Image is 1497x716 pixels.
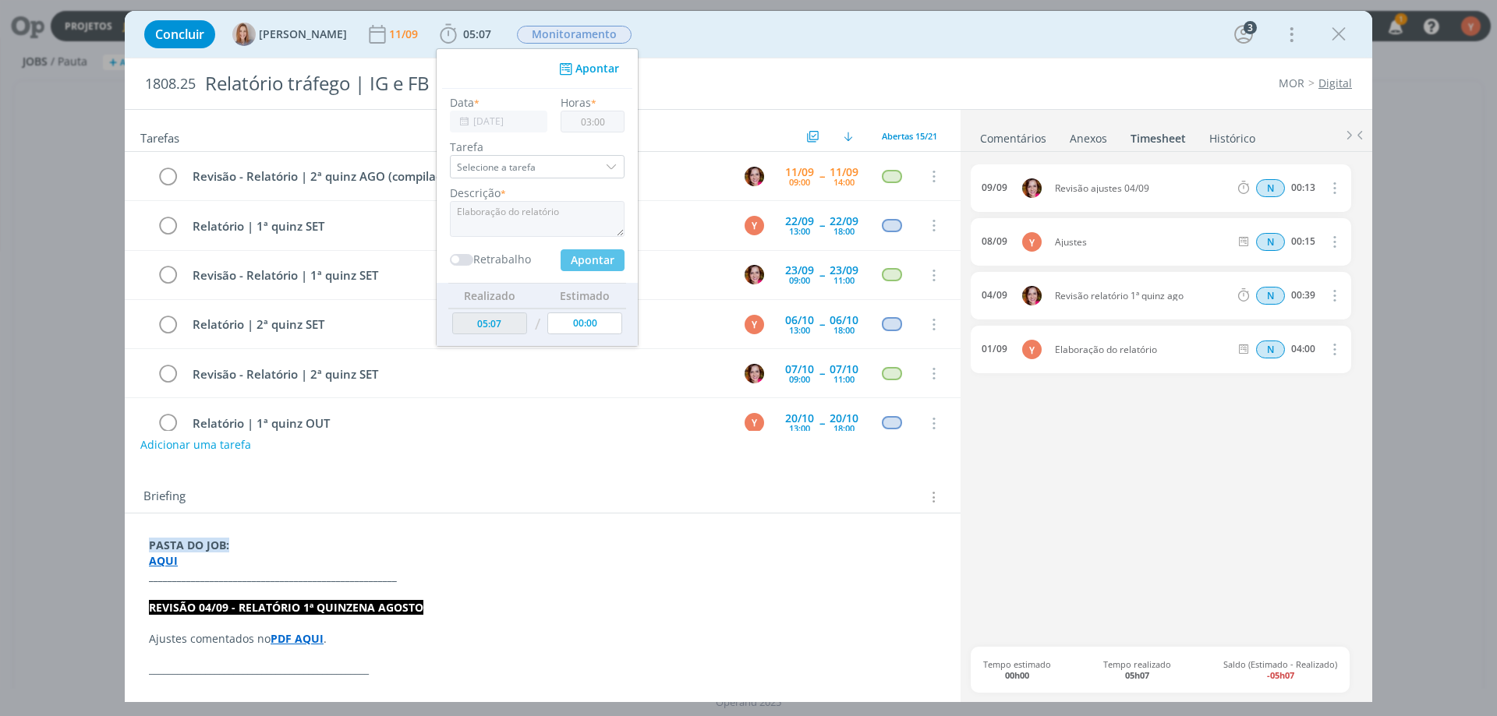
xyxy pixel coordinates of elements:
div: 11/09 [830,167,858,178]
div: 22/09 [830,216,858,227]
button: B [742,263,766,287]
span: Revisão ajustes 04/09 [1049,184,1235,193]
div: Relatório tráfego | IG e FB [199,65,843,103]
div: 18:00 [833,424,855,432]
div: Y [1022,340,1042,359]
div: 13:00 [789,326,810,334]
div: dialog [125,11,1372,702]
strong: REVISÃO 04/09 - RELATÓRIO 1ª QUINZENA AGOSTO [149,600,423,615]
span: 1808.25 [145,76,196,93]
div: Horas normais [1256,287,1285,305]
input: Data [450,111,547,132]
img: B [745,167,764,186]
div: 00:39 [1291,290,1315,301]
div: 07/10 [785,364,814,375]
span: -- [819,220,824,231]
button: Adicionar uma tarefa [140,431,252,459]
a: Histórico [1209,124,1256,146]
span: -- [819,171,824,182]
th: Estimado [543,283,626,308]
b: 05h07 [1125,669,1149,681]
div: Revisão - Relatório | 1ª quinz SET [186,266,730,285]
span: Briefing [143,487,186,507]
span: N [1256,233,1285,251]
button: Y [742,312,766,336]
span: Monitoramento [517,26,632,44]
strong: PASTA DO JOB: [149,538,229,552]
span: Elaboração do relatório [1049,345,1235,354]
a: AQUI [149,553,178,568]
div: Revisão - Relatório | 2ª quinz SET [186,365,730,384]
p: _______________________________________________ [149,661,936,677]
span: N [1256,287,1285,305]
a: Digital [1318,76,1352,90]
div: Y [1022,232,1042,252]
label: Tarefa [450,139,625,155]
button: Concluir [144,20,215,48]
img: B [1022,178,1042,198]
span: Saldo (Estimado - Realizado) [1223,659,1337,679]
span: N [1256,179,1285,197]
a: PDF AQUI [271,631,324,646]
label: Data [450,94,474,111]
label: Retrabalho [473,251,531,267]
img: A [232,23,256,46]
img: B [745,265,764,284]
div: Horas normais [1256,179,1285,197]
div: 11/09 [389,29,421,40]
div: 09:00 [789,276,810,284]
div: Relatório | 2ª quinz SET [186,315,730,334]
span: -- [819,319,824,330]
div: 3 [1244,21,1257,34]
span: Concluir [155,28,204,41]
ul: 05:07 [436,48,639,347]
span: 05:07 [463,26,491,41]
button: Apontar [555,61,620,77]
a: Comentários [979,124,1047,146]
div: 06/10 [830,315,858,326]
div: 22/09 [785,216,814,227]
div: 13:00 [789,227,810,235]
div: 01/09 [982,344,1007,354]
label: Descrição [450,185,501,201]
b: 00h00 [1005,669,1029,681]
div: Horas normais [1256,340,1285,358]
div: 09:00 [789,178,810,186]
span: Tempo estimado [983,659,1051,679]
div: 07/10 [830,364,858,375]
label: Horas [561,94,591,111]
span: Ajustes [1049,238,1235,247]
button: B [742,164,766,188]
span: N [1256,340,1285,358]
div: 13:00 [789,424,810,432]
img: arrow-down.svg [844,132,853,141]
div: 09:00 [789,375,810,383]
div: 06/10 [785,315,814,326]
div: 08/09 [982,236,1007,247]
div: 20/10 [830,413,858,424]
div: 04/09 [982,290,1007,301]
img: B [1022,286,1042,305]
div: Relatório | 1ª quinz OUT [186,414,730,433]
a: Timesheet [1130,124,1187,146]
div: Revisão - Relatório | 2ª quinz AGO (compilado de todo período inicial) [186,167,730,186]
img: B [745,364,764,383]
div: 18:00 [833,227,855,235]
span: -- [819,368,824,379]
div: 11:00 [833,375,855,383]
button: 05:07 [436,22,495,47]
div: 00:15 [1291,236,1315,247]
strong: _____________________________________________________ [149,569,397,584]
b: -05h07 [1267,669,1294,681]
div: Horas normais [1256,233,1285,251]
a: MOR [1279,76,1304,90]
button: Y [742,213,766,237]
button: Apontar [561,249,625,271]
button: A[PERSON_NAME] [232,23,347,46]
span: Abertas 15/21 [882,130,937,142]
div: Y [745,315,764,334]
button: Monitoramento [516,25,632,44]
button: 3 [1231,22,1256,47]
div: 18:00 [833,326,855,334]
